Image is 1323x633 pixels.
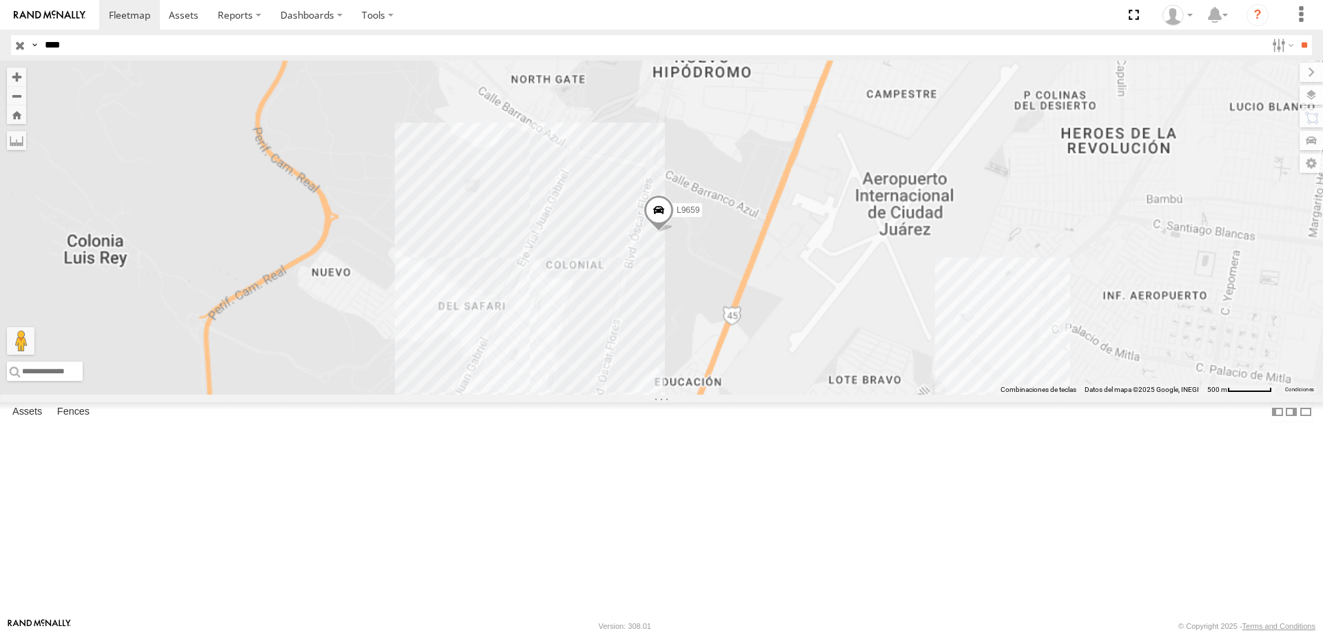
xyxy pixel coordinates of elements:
label: Hide Summary Table [1299,402,1313,422]
label: Measure [7,131,26,150]
a: Visit our Website [8,619,71,633]
button: Zoom out [7,86,26,105]
i: ? [1247,4,1269,26]
img: rand-logo.svg [14,10,85,20]
label: Assets [6,402,49,422]
label: Map Settings [1300,154,1323,173]
label: Dock Summary Table to the Left [1271,402,1284,422]
button: Zoom Home [7,105,26,124]
span: 500 m [1207,386,1227,393]
label: Dock Summary Table to the Right [1284,402,1298,422]
button: Combinaciones de teclas [1001,385,1076,395]
button: Zoom in [7,68,26,86]
button: Arrastra el hombrecito naranja al mapa para abrir Street View [7,327,34,355]
a: Terms and Conditions [1242,622,1315,630]
div: Version: 308.01 [599,622,651,630]
div: © Copyright 2025 - [1178,622,1315,630]
label: Search Filter Options [1266,35,1296,55]
span: Datos del mapa ©2025 Google, INEGI [1085,386,1199,393]
div: MANUEL HERNANDEZ [1158,5,1198,25]
span: L9659 [677,205,699,215]
label: Search Query [29,35,40,55]
a: Condiciones (se abre en una nueva pestaña) [1285,387,1314,393]
button: Escala del mapa: 500 m por 61 píxeles [1203,385,1276,395]
label: Fences [50,402,96,422]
